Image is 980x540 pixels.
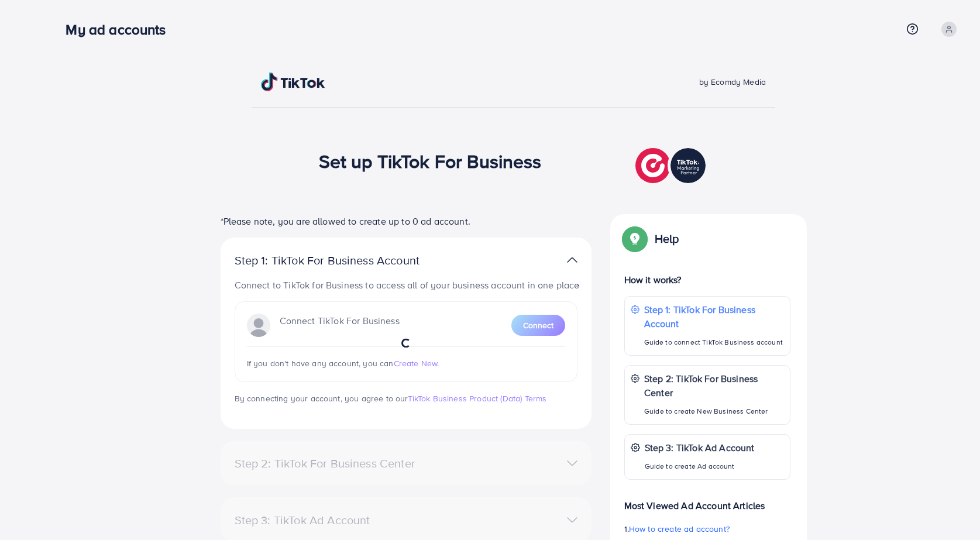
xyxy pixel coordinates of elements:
img: TikTok [261,73,325,91]
p: Step 3: TikTok Ad Account [645,441,755,455]
p: How it works? [624,273,790,287]
p: *Please note, you are allowed to create up to 0 ad account. [221,214,592,228]
img: TikTok partner [635,145,709,186]
span: How to create ad account? [629,523,730,535]
p: Step 1: TikTok For Business Account [235,253,457,267]
h1: Set up TikTok For Business [319,150,542,172]
p: Guide to create Ad account [645,459,755,473]
p: Step 1: TikTok For Business Account [644,302,784,331]
img: Popup guide [624,228,645,249]
p: Step 2: TikTok For Business Center [644,372,784,400]
p: Most Viewed Ad Account Articles [624,489,790,513]
h3: My ad accounts [66,21,175,38]
p: Guide to connect TikTok Business account [644,335,784,349]
p: Guide to create New Business Center [644,404,784,418]
p: Help [655,232,679,246]
p: 1. [624,522,790,536]
img: TikTok partner [567,252,577,269]
span: by Ecomdy Media [699,76,766,88]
